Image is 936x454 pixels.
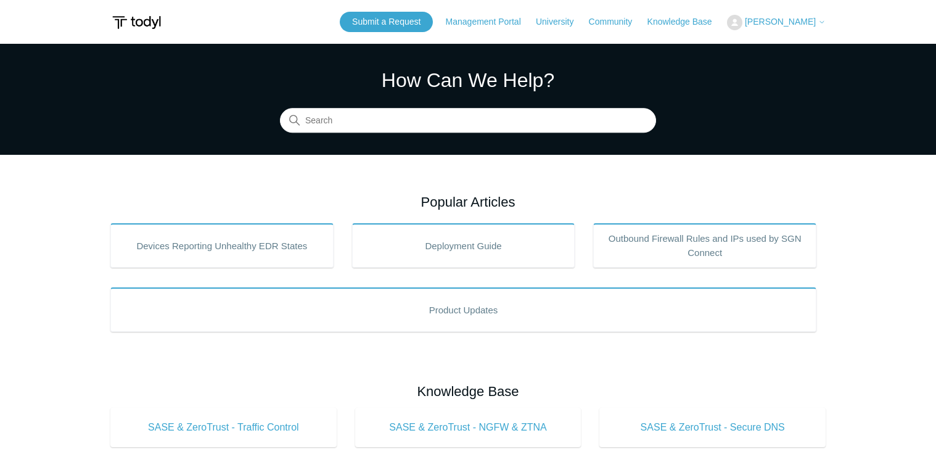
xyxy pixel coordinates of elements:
[647,15,725,28] a: Knowledge Base
[727,15,826,30] button: [PERSON_NAME]
[110,11,163,34] img: Todyl Support Center Help Center home page
[355,408,581,447] a: SASE & ZeroTrust - NGFW & ZTNA
[446,15,533,28] a: Management Portal
[618,420,807,435] span: SASE & ZeroTrust - Secure DNS
[280,65,656,95] h1: How Can We Help?
[110,223,334,268] a: Devices Reporting Unhealthy EDR States
[536,15,586,28] a: University
[589,15,645,28] a: Community
[599,408,826,447] a: SASE & ZeroTrust - Secure DNS
[340,12,433,32] a: Submit a Request
[745,17,816,27] span: [PERSON_NAME]
[374,420,563,435] span: SASE & ZeroTrust - NGFW & ZTNA
[280,109,656,133] input: Search
[352,223,575,268] a: Deployment Guide
[110,287,816,332] a: Product Updates
[110,192,826,212] h2: Popular Articles
[129,420,318,435] span: SASE & ZeroTrust - Traffic Control
[593,223,816,268] a: Outbound Firewall Rules and IPs used by SGN Connect
[110,381,826,402] h2: Knowledge Base
[110,408,337,447] a: SASE & ZeroTrust - Traffic Control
